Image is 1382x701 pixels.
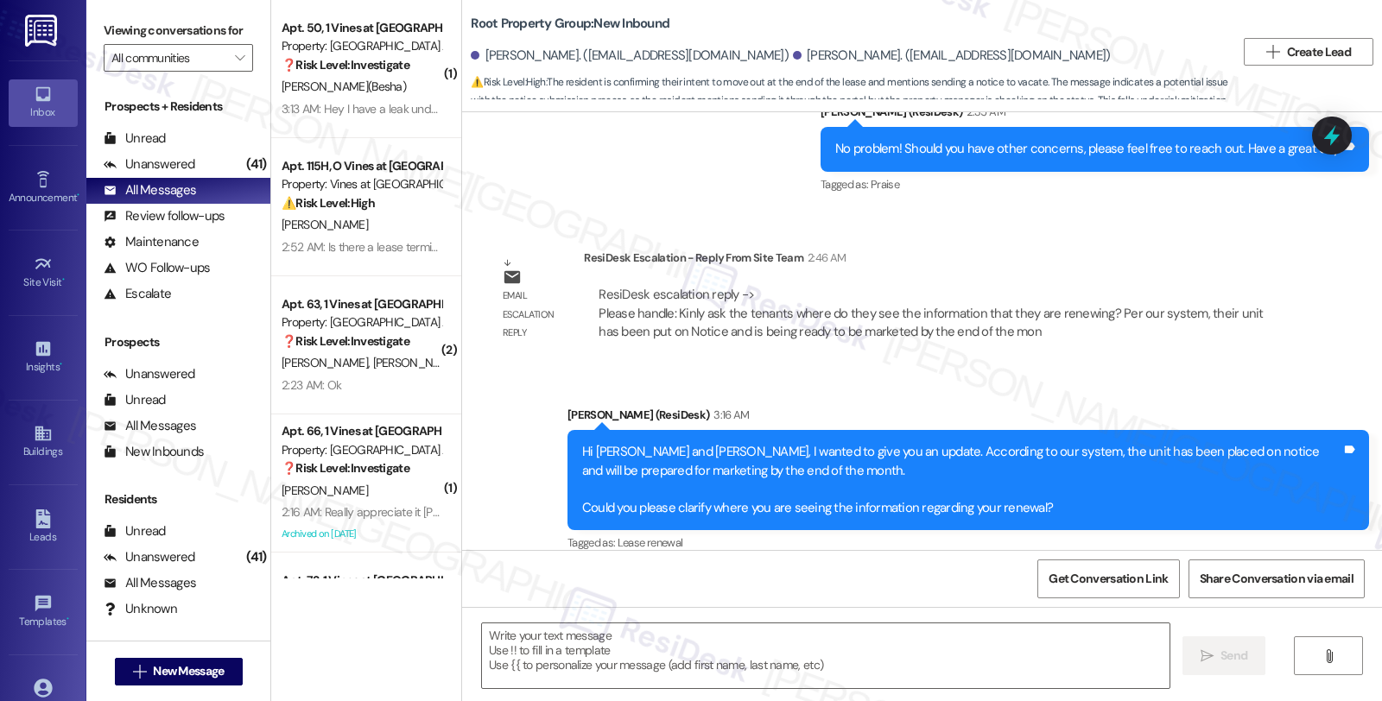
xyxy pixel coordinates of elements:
[471,75,545,89] strong: ⚠️ Risk Level: High
[282,157,441,175] div: Apt. 115H, O Vines at [GEOGRAPHIC_DATA]
[282,504,867,520] div: 2:16 AM: Really appreciate it [PERSON_NAME] glad 😌 no one got hurt as well 🙏🏾🙏🏾 much appreciate i...
[104,259,210,277] div: WO Follow-ups
[503,287,570,342] div: Email escalation reply
[599,286,1263,340] div: ResiDesk escalation reply -> Please handle: Kinly ask the tenants where do they see the informati...
[582,443,1341,517] div: Hi [PERSON_NAME] and [PERSON_NAME], I wanted to give you an update. According to our system, the ...
[25,15,60,47] img: ResiDesk Logo
[373,355,460,370] span: [PERSON_NAME]
[235,51,244,65] i: 
[282,101,948,117] div: 3:13 AM: Hey I have a leak under the kitchen sink I have tried calling you all but no one is answ...
[282,483,368,498] span: [PERSON_NAME]
[86,333,270,351] div: Prospects
[835,140,1341,158] div: No problem! Should you have other concerns, please feel free to reach out. Have a great day!
[9,79,78,126] a: Inbox
[709,406,749,424] div: 3:16 AM
[104,233,199,251] div: Maintenance
[282,195,375,211] strong: ⚠️ Risk Level: High
[962,103,1005,121] div: 2:35 AM
[1322,649,1335,663] i: 
[1220,647,1247,665] span: Send
[1049,570,1168,588] span: Get Conversation Link
[282,422,441,440] div: Apt. 66, 1 Vines at [GEOGRAPHIC_DATA]
[282,217,368,232] span: [PERSON_NAME]
[471,47,789,65] div: [PERSON_NAME]. ([EMAIL_ADDRESS][DOMAIN_NAME])
[282,460,409,476] strong: ❓ Risk Level: Investigate
[471,73,1235,129] span: : The resident is confirming their intent to move out at the end of the lease and mentions sendin...
[104,600,177,618] div: Unknown
[567,530,1369,555] div: Tagged as:
[153,662,224,680] span: New Message
[9,334,78,381] a: Insights •
[282,79,406,94] span: [PERSON_NAME](Besha)
[1266,45,1279,59] i: 
[242,544,270,571] div: (41)
[1182,636,1266,675] button: Send
[282,377,341,393] div: 2:23 AM: Ok
[104,443,204,461] div: New Inbounds
[104,181,196,199] div: All Messages
[104,391,166,409] div: Unread
[282,37,441,55] div: Property: [GEOGRAPHIC_DATA] Apts
[1200,570,1353,588] span: Share Conversation via email
[133,665,146,679] i: 
[115,658,243,685] button: New Message
[1189,559,1365,598] button: Share Conversation via email
[86,98,270,116] div: Prospects + Residents
[282,239,640,255] div: 2:52 AM: Is there a lease termination fee on the 30 day notice to vacate
[567,406,1369,430] div: [PERSON_NAME] (ResiDesk)
[282,441,441,459] div: Property: [GEOGRAPHIC_DATA] Apts
[104,417,196,435] div: All Messages
[67,613,69,625] span: •
[282,295,441,313] div: Apt. 63, 1 Vines at [GEOGRAPHIC_DATA]
[86,490,270,508] div: Residents
[793,47,1111,65] div: [PERSON_NAME]. ([EMAIL_ADDRESS][DOMAIN_NAME])
[77,189,79,201] span: •
[62,274,65,286] span: •
[471,15,669,33] b: Root Property Group: New Inbound
[282,355,373,370] span: [PERSON_NAME]
[282,313,441,332] div: Property: [GEOGRAPHIC_DATA] Apts
[104,365,195,383] div: Unanswered
[280,523,443,545] div: Archived on [DATE]
[104,155,195,174] div: Unanswered
[60,358,62,370] span: •
[821,172,1369,197] div: Tagged as:
[104,548,195,566] div: Unanswered
[1287,43,1351,61] span: Create Lead
[104,129,166,148] div: Unread
[282,175,441,193] div: Property: Vines at [GEOGRAPHIC_DATA]
[9,504,78,551] a: Leads
[1037,559,1179,598] button: Get Conversation Link
[282,333,409,349] strong: ❓ Risk Level: Investigate
[9,589,78,635] a: Templates •
[803,249,846,267] div: 2:46 AM
[104,17,253,44] label: Viewing conversations for
[282,19,441,37] div: Apt. 50, 1 Vines at [GEOGRAPHIC_DATA]
[9,249,78,296] a: Site Visit •
[104,522,166,540] div: Unread
[871,177,899,192] span: Praise
[1244,38,1373,66] button: Create Lead
[104,285,171,303] div: Escalate
[584,249,1290,273] div: ResiDesk Escalation - Reply From Site Team
[104,207,225,225] div: Review follow-ups
[282,57,409,73] strong: ❓ Risk Level: Investigate
[242,151,270,178] div: (41)
[821,103,1369,127] div: [PERSON_NAME] (ResiDesk)
[282,572,441,590] div: Apt. 73, 1 Vines at [GEOGRAPHIC_DATA]
[9,419,78,465] a: Buildings
[1201,649,1214,663] i: 
[618,535,683,550] span: Lease renewal
[104,574,196,592] div: All Messages
[111,44,225,72] input: All communities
